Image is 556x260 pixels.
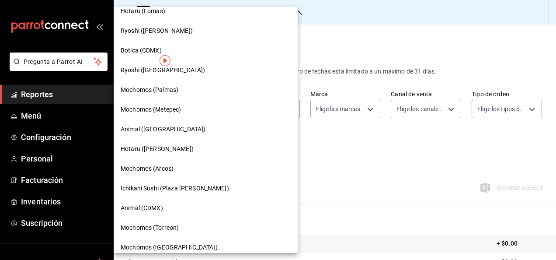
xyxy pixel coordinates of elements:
div: Mochomos (Arcos) [114,159,298,179]
div: Animal ([GEOGRAPHIC_DATA]) [114,119,298,139]
div: Botica (CDMX) [114,41,298,60]
div: Animal (CDMX) [114,198,298,218]
span: Mochomos (Palmas) [121,85,178,95]
div: Mochomos (Palmas) [114,80,298,100]
div: Mochomos (Metepec) [114,100,298,119]
span: Mochomos (Arcos) [121,164,174,173]
div: Hotaru (Lomas) [114,1,298,21]
img: Tooltip marker [160,55,170,66]
span: Mochomos (Torreon) [121,223,179,232]
div: Ryoshi ([GEOGRAPHIC_DATA]) [114,60,298,80]
div: Mochomos (Torreon) [114,218,298,238]
span: Animal ([GEOGRAPHIC_DATA]) [121,125,205,134]
span: Hotaru ([PERSON_NAME]) [121,144,194,154]
div: Ichikani Sushi (Plaza [PERSON_NAME]) [114,179,298,198]
span: Hotaru (Lomas) [121,7,165,16]
div: Hotaru ([PERSON_NAME]) [114,139,298,159]
span: Botica (CDMX) [121,46,162,55]
span: Mochomos ([GEOGRAPHIC_DATA]) [121,243,218,252]
span: Ryoshi ([GEOGRAPHIC_DATA]) [121,66,205,75]
span: Ichikani Sushi (Plaza [PERSON_NAME]) [121,184,229,193]
div: Ryoshi ([PERSON_NAME]) [114,21,298,41]
div: Mochomos ([GEOGRAPHIC_DATA]) [114,238,298,257]
span: Mochomos (Metepec) [121,105,181,114]
span: Animal (CDMX) [121,204,163,213]
span: Ryoshi ([PERSON_NAME]) [121,26,193,35]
